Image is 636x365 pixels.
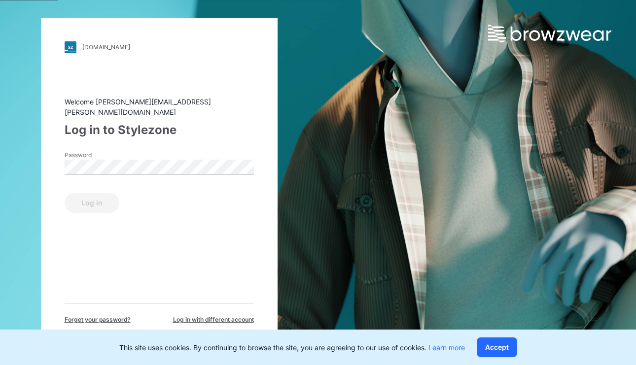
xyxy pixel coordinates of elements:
img: stylezone-logo.562084cfcfab977791bfbf7441f1a819.svg [65,41,76,53]
span: Log in with different account [173,315,254,324]
div: Log in to Stylezone [65,121,254,139]
button: Accept [477,337,517,357]
div: [DOMAIN_NAME] [82,43,130,51]
img: browzwear-logo.e42bd6dac1945053ebaf764b6aa21510.svg [488,25,611,42]
p: This site uses cookies. By continuing to browse the site, you are agreeing to our use of cookies. [119,342,465,353]
a: [DOMAIN_NAME] [65,41,254,53]
label: Password [65,151,134,160]
a: Learn more [428,343,465,352]
span: Forget your password? [65,315,131,324]
div: Welcome [PERSON_NAME][EMAIL_ADDRESS][PERSON_NAME][DOMAIN_NAME] [65,97,254,117]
